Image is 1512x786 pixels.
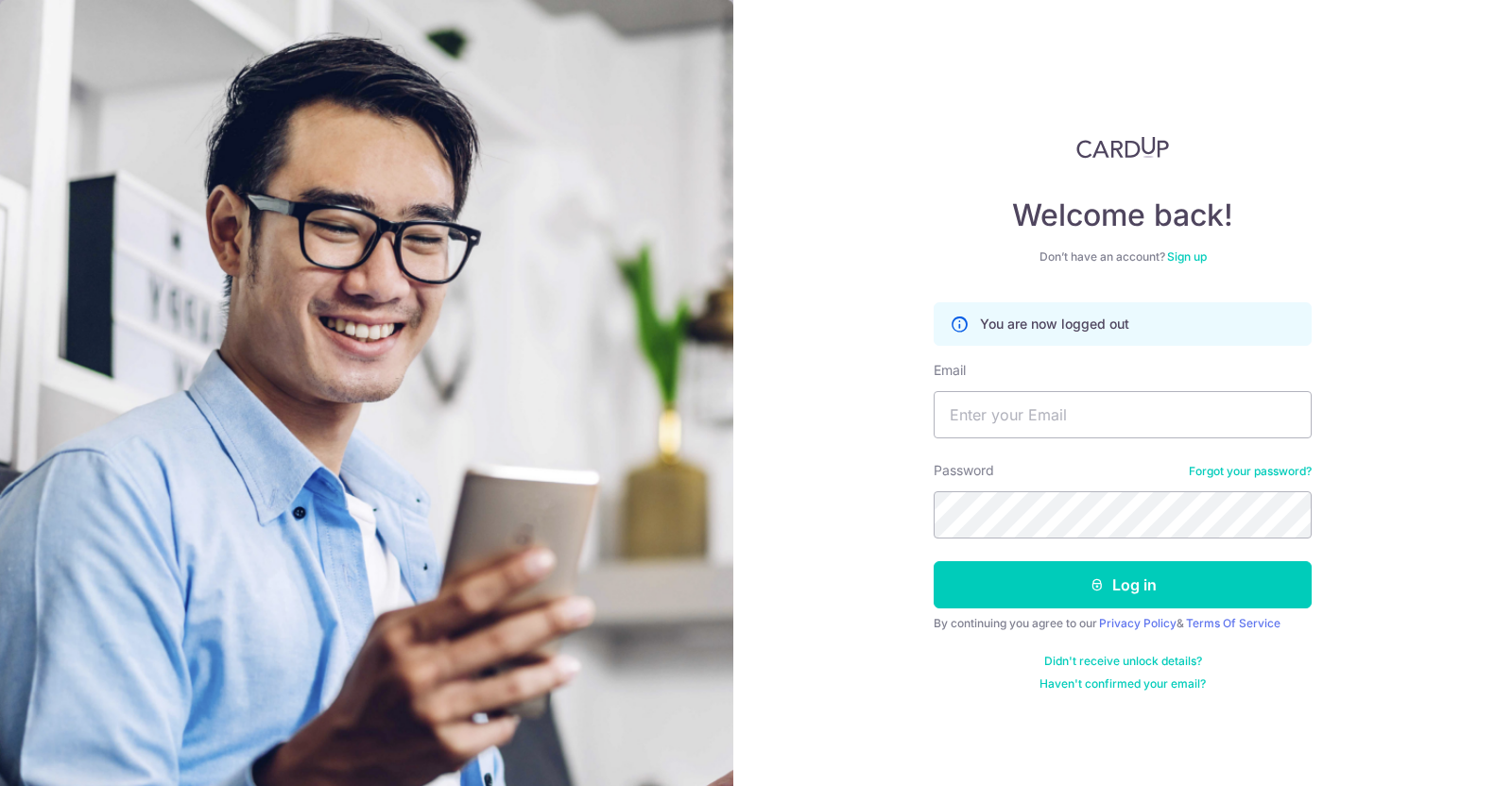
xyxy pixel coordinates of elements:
[1076,136,1169,159] img: CardUp Logo
[934,196,1312,234] h4: Welcome back!
[934,461,994,480] label: Password
[1099,616,1177,630] a: Privacy Policy
[934,361,966,380] label: Email
[934,616,1312,631] div: By continuing you agree to our &
[1189,464,1312,479] a: Forgot your password?
[934,249,1312,265] div: Don’t have an account?
[934,391,1312,438] input: Enter your Email
[980,315,1129,333] p: You are now logged out
[1167,249,1207,264] a: Sign up
[1186,616,1280,630] a: Terms Of Service
[1039,676,1206,692] a: Haven't confirmed your email?
[1044,654,1202,669] a: Didn't receive unlock details?
[934,561,1312,608] button: Log in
